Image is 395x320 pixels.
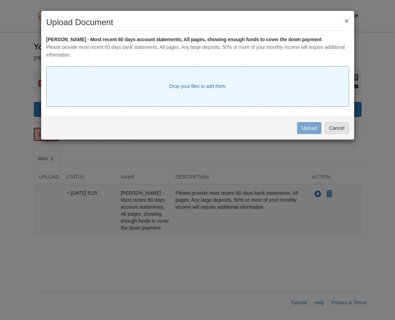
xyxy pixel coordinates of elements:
[46,36,349,44] div: [PERSON_NAME] - Most recent 60 days account statements, All pages, showing enough funds to cover ...
[46,44,349,59] div: Please provide most recent 60 days bank statements, All pages. Any large deposits, 50% or more of...
[46,18,349,27] h2: Upload Document
[325,122,349,134] button: Cancel
[344,17,349,24] button: ×
[169,83,226,90] div: Drop your files to add them
[297,122,321,134] button: Upload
